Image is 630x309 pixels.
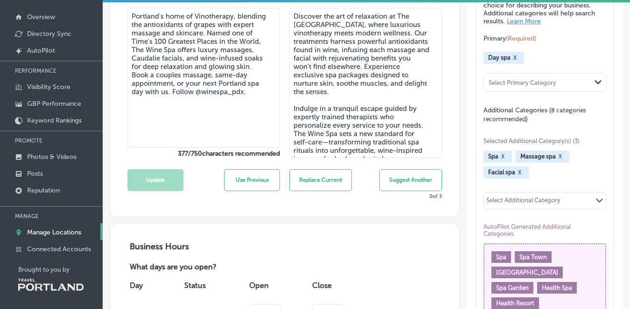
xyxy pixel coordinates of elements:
[483,34,536,42] span: Primary
[27,100,81,108] p: GBP Performance
[247,273,309,299] th: Open
[429,193,442,199] p: 0 of 3
[379,169,442,191] button: Suggest Another
[520,153,556,160] span: Massage spa
[507,17,541,25] a: Learn More
[489,79,556,86] div: Select Primary Category
[310,273,364,299] th: Close
[483,223,600,237] span: AutoPilot Generated Additional Categories
[515,169,524,176] button: X
[496,300,534,307] span: Health Resort
[27,117,82,124] p: Keyword Rankings
[27,30,71,38] p: Directory Sync
[224,169,280,191] button: Use Previous
[127,241,441,252] h3: Business Hours
[496,254,506,261] span: Spa
[483,137,600,144] span: Selected Additional Category(s) (3)
[127,263,283,273] p: What days are you open?
[27,228,81,236] p: Manage Locations
[496,269,558,276] span: Spa Resort
[289,169,352,191] button: Replace Current
[486,197,560,207] div: Select Additional Category
[506,34,536,42] span: (Required)
[18,266,103,273] p: Brought to you by
[488,153,498,160] span: Spa
[182,273,247,299] th: Status
[127,169,183,191] button: Update
[27,13,55,21] p: Overview
[488,54,511,61] span: Day spa
[127,273,182,299] th: Day
[127,8,280,148] textarea: Portland's home of Vinotherapy, blending the antioxidants of grapes with expert massage and skinc...
[27,170,43,178] p: Posts
[556,153,565,160] button: X
[27,153,77,161] p: Photos & Videos
[519,254,547,261] span: Spa Town
[542,284,572,291] span: Health Spa
[488,169,515,176] span: Facial spa
[496,284,529,291] span: Spa Garden
[27,245,91,253] p: Connected Accounts
[127,150,280,158] label: 377 / 750 characters recommended
[511,54,519,62] button: X
[18,279,84,291] img: Travel Portland
[483,106,586,124] span: (8 categories recommended)
[27,83,70,91] p: Visibility Score
[483,106,586,123] span: Additional Categories
[27,47,55,55] p: AutoPilot
[27,186,60,194] p: Reputation
[498,153,507,160] button: X
[289,8,442,158] textarea: Discover the art of relaxation at The [GEOGRAPHIC_DATA], where luxurious vinotherapy meets modern...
